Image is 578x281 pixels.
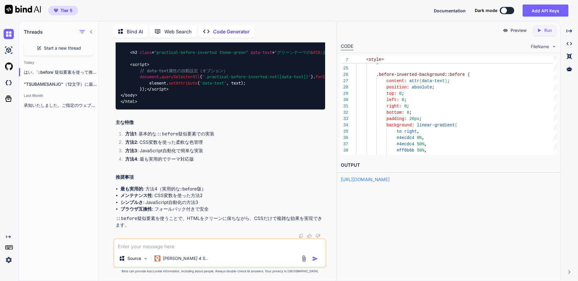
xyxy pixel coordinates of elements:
[120,139,325,147] li: : CSS変数を使った柔軟な色管理
[475,8,497,14] span: Dark mode
[116,215,325,229] p: 疑似要素を使うことで、HTMLをクリーンに保ちながら、CSSだけで複雑な効果を実現できます。
[369,57,381,62] span: style
[417,129,419,134] span: ,
[154,255,160,261] img: Claude 4 Sonnet
[386,85,409,90] span: position:
[202,74,311,80] span: '.practical-before-inverted:not([data-text])'
[152,86,166,92] span: script
[4,45,14,55] img: ai-studio
[432,85,434,90] span: ;
[422,79,445,83] span: data-text
[164,28,192,35] p: Web Search
[125,99,135,104] span: html
[386,110,404,115] span: bottom:
[511,27,527,33] p: Preview
[275,50,346,55] span: "グリーンテーマの 反対色文字"
[503,28,508,33] img: preview
[61,8,73,14] span: Tier 5
[424,142,427,147] span: ,
[132,62,147,67] span: script
[127,255,141,261] p: Source
[157,131,178,137] code: ::before
[140,68,228,73] span: // data-text属性の自動設定（オプション）
[404,129,417,134] span: right
[341,91,348,97] div: 29
[419,116,422,121] span: ;
[386,91,396,96] span: top:
[337,158,560,172] h2: OUTPUT
[147,86,169,92] span: </ >
[419,79,422,83] span: (
[409,116,419,121] span: 20px
[120,193,152,198] strong: メンテナンス性
[19,60,98,65] h2: Today
[315,74,332,80] span: forEach
[113,269,326,273] p: Bind can provide inaccurate information, including about people. Always double-check its answers....
[341,116,348,122] div: 33
[120,206,325,213] li: : フォールバック付きで安全
[404,104,406,109] span: 0
[424,148,427,153] span: ,
[417,148,424,153] span: 50%
[169,80,197,86] span: setAttribute
[467,72,470,77] span: {
[154,50,248,55] span: "practical-before-inverted theme-green"
[120,93,137,98] span: </ >
[386,97,399,102] span: left:
[120,186,325,193] li: : 方法4（実用的な::before版）
[396,154,414,159] span: #ff6b6b
[140,50,152,55] span: class
[120,199,325,206] li: : JavaScript自動化の方法3
[312,256,318,262] img: icon
[455,123,457,128] span: (
[434,8,466,14] button: Documentation
[341,57,348,63] span: 7
[396,148,414,153] span: #ff6b6b
[341,110,348,116] div: 32
[409,79,419,83] span: attr
[412,85,432,90] span: absolute
[125,93,135,98] span: body
[125,148,137,153] strong: 方法3
[523,5,568,17] button: Add API Keys
[422,135,424,140] span: ,
[399,91,401,96] span: 0
[140,74,159,80] span: document
[409,110,412,115] span: ;
[404,97,406,102] span: ;
[341,84,348,91] div: 28
[213,28,250,35] p: Code Generator
[407,104,409,109] span: ;
[120,186,143,192] strong: 最も実用的
[4,61,14,72] img: githubLight
[24,69,98,75] p: はい、`::before`疑似要素を使って推奨方法を再現できます。以下のような方...
[544,27,552,33] p: Run
[24,28,43,36] h1: Threads
[116,119,325,126] h2: 主な特徴
[447,79,449,83] span: ;
[445,79,447,83] span: )
[386,116,406,121] span: padding:
[24,102,98,108] p: 承知いたしました。ご指定のウェブサイト（`https://[DOMAIN_NAME]/`）のクローン作成について、HTML、CSS、JavaScriptのコードを生成し、その構造や実装のポイント...
[120,199,143,205] strong: シンプルさ
[120,131,325,139] li: : 基本的な 疑似要素での実装
[311,50,323,55] span: &#10;
[4,29,14,39] img: chat
[299,233,303,238] img: copy
[4,255,14,265] img: settings
[552,44,557,49] img: chevron down
[381,57,384,62] span: >
[341,141,348,147] div: 37
[120,99,137,104] span: </ >
[341,147,348,154] div: 38
[396,135,414,140] span: #4ecdc4
[341,97,348,103] div: 30
[341,177,390,182] a: [URL][DOMAIN_NAME]
[5,5,41,14] img: Bind AI
[376,60,379,64] span: }
[120,147,325,156] li: : JavaScript自動化で簡単な実装
[402,91,404,96] span: ;
[341,135,348,141] div: 36
[531,44,549,50] span: FileName
[54,9,58,12] img: premium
